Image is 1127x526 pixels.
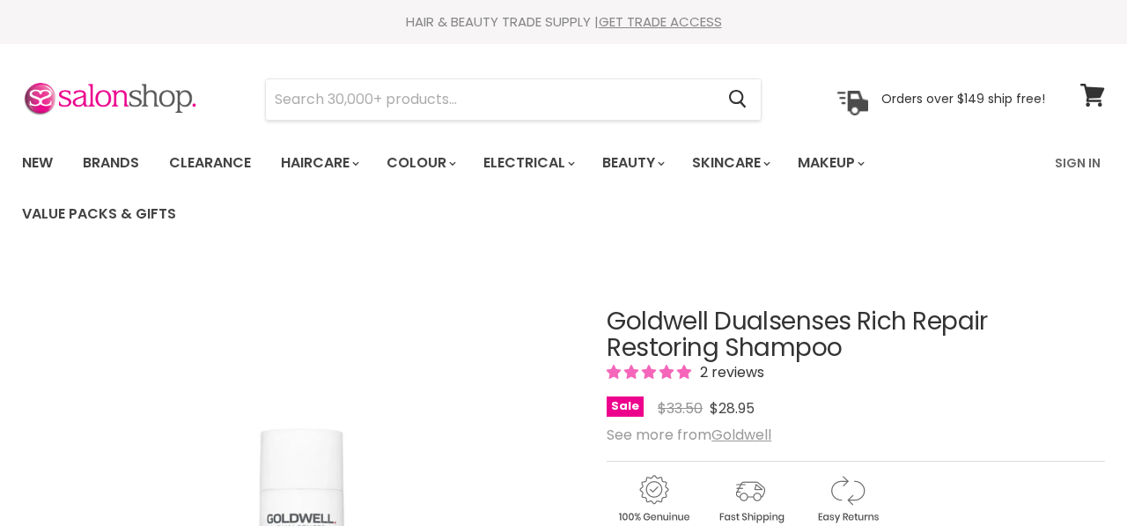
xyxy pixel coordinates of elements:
a: Value Packs & Gifts [9,196,189,233]
a: Haircare [268,144,370,182]
span: $33.50 [658,398,703,419]
p: Orders over $149 ship free! [881,91,1045,107]
a: Makeup [784,144,875,182]
img: shipping.gif [703,472,797,526]
span: $28.95 [710,398,755,419]
iframe: Gorgias live chat messenger [1039,443,1109,508]
a: Electrical [470,144,586,182]
ul: Main menu [9,137,1044,240]
a: Skincare [679,144,781,182]
a: Beauty [589,144,675,182]
img: returns.gif [800,472,894,526]
h1: Goldwell Dualsenses Rich Repair Restoring Shampoo [607,308,1105,363]
a: New [9,144,66,182]
span: 2 reviews [695,362,764,382]
input: Search [266,79,714,120]
span: See more from [607,425,771,445]
a: GET TRADE ACCESS [599,12,722,31]
span: Sale [607,396,644,417]
a: Goldwell [711,425,771,445]
a: Clearance [156,144,264,182]
form: Product [265,78,762,121]
span: 5.00 stars [607,362,695,382]
a: Sign In [1044,144,1111,182]
button: Search [714,79,761,120]
a: Brands [70,144,152,182]
a: Colour [373,144,467,182]
img: genuine.gif [607,472,700,526]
